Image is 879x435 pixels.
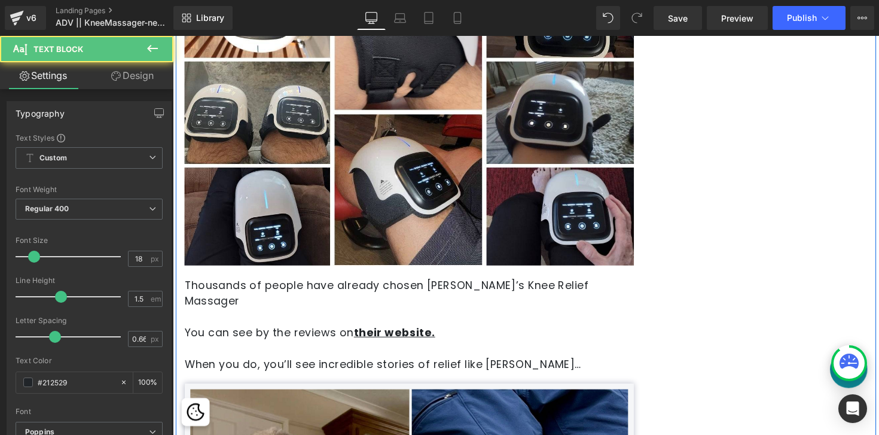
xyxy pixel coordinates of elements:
strong: their website. [185,296,268,311]
div: Text Styles [16,133,163,142]
button: Open chat window [673,323,712,361]
b: Regular 400 [25,204,69,213]
div: Letter Spacing [16,317,163,325]
a: Design [89,62,176,89]
a: Laptop [386,6,414,30]
span: Library [196,13,224,23]
button: More [850,6,874,30]
p: Thousands of people have already chosen [PERSON_NAME]’s Knee Relief Massager [12,247,472,279]
div: Text Color [16,357,163,365]
span: em [151,295,161,303]
div: Line Height [16,276,163,285]
button: Publish [773,6,846,30]
p: You can see by the reviews on [12,296,472,312]
div: Font [16,407,163,416]
button: Redo [625,6,649,30]
a: Mobile [443,6,472,30]
a: v6 [5,6,46,30]
a: Desktop [357,6,386,30]
div: % [133,372,162,393]
a: Landing Pages [56,6,193,16]
span: Save [668,12,688,25]
div: Cookie policy [9,371,38,400]
a: Tablet [414,6,443,30]
div: Font Size [16,236,163,245]
div: Font Weight [16,185,163,194]
span: px [151,335,161,343]
button: Undo [596,6,620,30]
a: New Library [173,6,233,30]
span: ADV || KneeMassager-new || Klaviyo | Temporary [56,18,170,28]
span: Text Block [33,44,83,54]
span: Preview [721,12,753,25]
p: When you do, you’ll see incredible stories of relief like [PERSON_NAME]… [12,328,472,344]
a: Preview [707,6,768,30]
img: Cookie policy [14,376,32,394]
b: Custom [39,153,67,163]
span: px [151,255,161,263]
span: Publish [787,13,817,23]
input: Color [38,376,114,389]
div: Typography [16,102,65,118]
button: Cookie policy [13,375,33,396]
div: Open Intercom Messenger [838,394,867,423]
div: v6 [24,10,39,26]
